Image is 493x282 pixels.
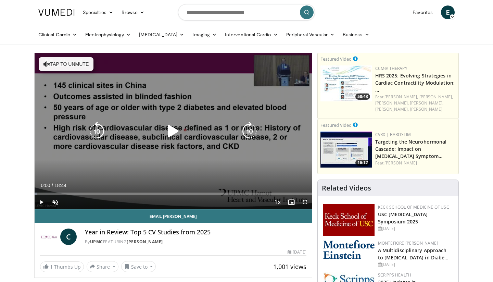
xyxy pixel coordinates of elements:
a: 58:43 [320,65,372,101]
a: Email [PERSON_NAME] [35,209,312,223]
a: 16:17 [320,132,372,168]
a: CCM® Therapy [375,65,407,71]
a: E [441,5,455,19]
div: Progress Bar [35,193,312,195]
span: 1,001 views [273,262,306,271]
input: Search topics, interventions [178,4,315,21]
a: Favorites [408,5,437,19]
a: [PERSON_NAME], [419,94,453,100]
a: UPMC [90,239,103,245]
a: Imaging [188,28,221,41]
button: Save to [121,261,156,272]
div: Feat. [375,160,456,166]
button: Share [87,261,118,272]
span: 16:17 [355,160,370,166]
a: Interventional Cardio [221,28,282,41]
div: By FEATURING [85,239,306,245]
a: CVRx | Barostim [375,132,411,137]
div: [DATE] [288,249,306,255]
a: Keck School of Medicine of USC [378,204,449,210]
a: Peripheral Vascular [282,28,339,41]
h4: Year in Review: Top 5 CV Studies from 2025 [85,229,306,236]
a: 1 Thumbs Up [40,261,84,272]
button: Fullscreen [298,195,312,209]
small: Featured Video [320,56,352,62]
img: VuMedi Logo [38,9,75,16]
img: f3314642-f119-4bcb-83d2-db4b1a91d31e.150x105_q85_crop-smart_upscale.jpg [320,132,372,168]
img: UPMC [40,229,58,245]
a: [PERSON_NAME], [410,100,443,106]
span: 1 [50,263,53,270]
a: [PERSON_NAME] [410,106,442,112]
h4: Related Videos [322,184,371,192]
a: [PERSON_NAME], [375,106,409,112]
div: [DATE] [378,225,453,232]
a: [PERSON_NAME], [384,94,418,100]
button: Unmute [48,195,62,209]
img: 7b941f1f-d101-407a-8bfa-07bd47db01ba.png.150x105_q85_autocrop_double_scale_upscale_version-0.2.jpg [323,204,375,236]
a: Browse [117,5,149,19]
a: C [60,229,77,245]
button: Tap to unmute [39,57,93,71]
span: 58:43 [355,94,370,100]
span: / [52,183,53,188]
img: 3f694bbe-f46e-4e2a-ab7b-fff0935bbb6c.150x105_q85_crop-smart_upscale.jpg [320,65,372,101]
a: [MEDICAL_DATA] [135,28,188,41]
a: HRS 2025: Evolving Strategies in Cardiac Contractility Modulation: … [375,72,455,93]
a: Montefiore [PERSON_NAME] [378,240,438,246]
button: Enable picture-in-picture mode [285,195,298,209]
span: 18:44 [54,183,66,188]
a: Business [339,28,374,41]
a: Electrophysiology [81,28,135,41]
video-js: Video Player [35,53,312,209]
a: [PERSON_NAME], [375,100,409,106]
small: Featured Video [320,122,352,128]
div: [DATE] [378,261,453,268]
div: Feat. [375,94,456,112]
a: USC [MEDICAL_DATA] Symposium 2025 [378,211,428,225]
a: A Multidisciplinary Approach to [MEDICAL_DATA] in Diabe… [378,247,449,261]
a: [PERSON_NAME] [384,160,417,166]
img: b0142b4c-93a1-4b58-8f91-5265c282693c.png.150x105_q85_autocrop_double_scale_upscale_version-0.2.png [323,240,375,259]
a: Targeting the Neurohormonal Cascade: Impact on [MEDICAL_DATA] Symptom… [375,138,447,159]
a: [PERSON_NAME] [127,239,163,245]
button: Playback Rate [271,195,285,209]
a: Scripps Health [378,272,411,278]
a: Clinical Cardio [34,28,81,41]
button: Play [35,195,48,209]
span: 0:00 [41,183,50,188]
a: Specialties [79,5,117,19]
